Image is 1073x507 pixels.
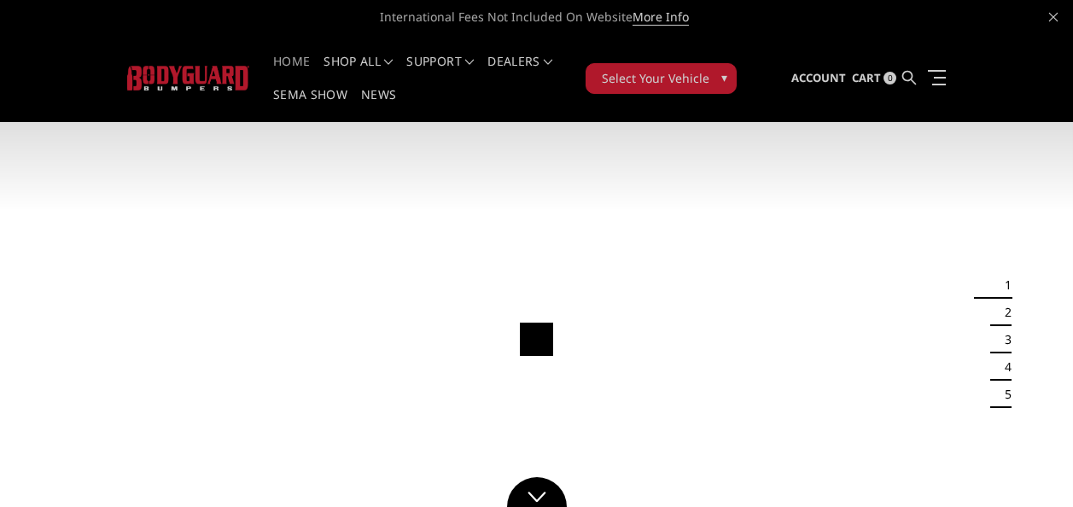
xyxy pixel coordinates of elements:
[273,89,347,122] a: SEMA Show
[994,271,1012,299] button: 1 of 5
[507,477,567,507] a: Click to Down
[883,72,896,84] span: 0
[791,55,846,102] a: Account
[487,55,552,89] a: Dealers
[791,70,846,85] span: Account
[994,299,1012,326] button: 2 of 5
[994,326,1012,353] button: 3 of 5
[852,55,896,102] a: Cart 0
[633,9,689,26] a: More Info
[994,381,1012,408] button: 5 of 5
[602,69,709,87] span: Select Your Vehicle
[852,70,881,85] span: Cart
[361,89,396,122] a: News
[586,63,737,94] button: Select Your Vehicle
[994,353,1012,381] button: 4 of 5
[406,55,474,89] a: Support
[273,55,310,89] a: Home
[721,68,727,86] span: ▾
[127,66,249,90] img: BODYGUARD BUMPERS
[324,55,393,89] a: shop all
